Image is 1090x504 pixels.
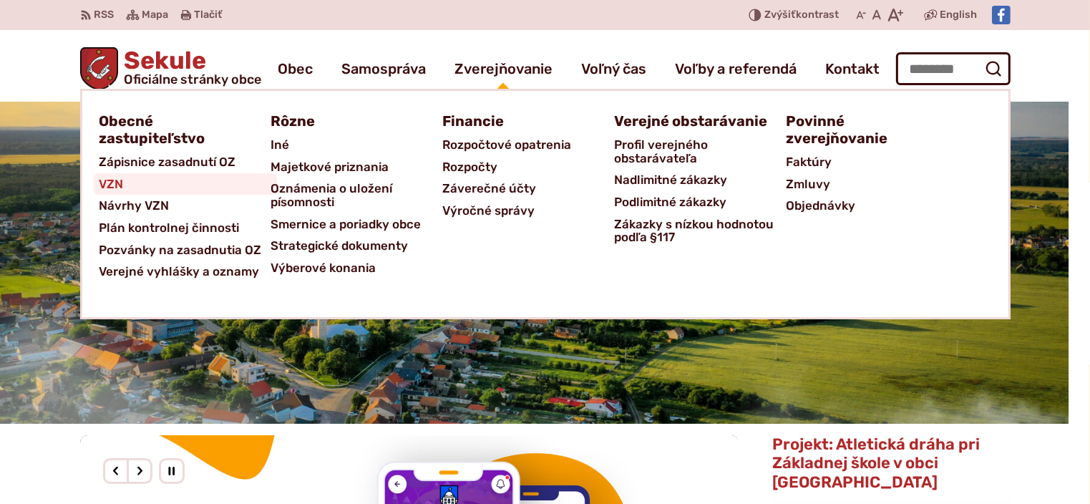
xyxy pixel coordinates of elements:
[271,235,443,257] a: Strategické dokumenty
[99,173,124,195] span: VZN
[764,9,839,21] span: kontrast
[787,108,941,151] a: Povinné zverejňovanie
[615,213,787,248] a: Zákazky s nízkou hodnotou podľa §117
[118,49,261,86] h1: Sekule
[443,156,615,178] a: Rozpočty
[615,169,787,191] a: Nadlimitné zákazky
[195,9,223,21] span: Tlačiť
[99,217,240,239] span: Plán kontrolnej činnosti
[99,151,236,173] span: Zápisnice zasadnutí OZ
[271,134,443,156] a: Iné
[99,239,271,261] a: Pozvánky na zasadnutia OZ
[443,200,615,222] a: Výročné správy
[764,9,796,21] span: Zvýšiť
[271,213,422,236] span: Smernice a poriadky obce
[940,6,978,24] span: English
[271,178,443,213] a: Oznámenia o uložení písomnosti
[271,213,443,236] a: Smernice a poriadky obce
[271,156,443,178] a: Majetkové priznania
[271,156,389,178] span: Majetkové priznania
[103,458,129,484] div: Predošlý slajd
[615,134,787,169] a: Profil verejného obstarávateľa
[454,49,553,89] a: Zverejňovanie
[615,108,768,134] span: Verejné obstarávanie
[271,235,409,257] span: Strategické dokumenty
[581,49,646,89] a: Voľný čas
[99,261,271,283] a: Verejné vyhlášky a oznamy
[99,173,271,195] a: VZN
[99,217,271,239] a: Plán kontrolnej činnosti
[787,151,958,173] a: Faktúry
[443,156,498,178] span: Rozpočty
[772,435,980,492] span: Projekt: Atletická dráha pri Základnej škole v obci [GEOGRAPHIC_DATA]
[271,108,426,134] a: Rôzne
[443,134,615,156] a: Rozpočtové opatrenia
[271,257,376,279] span: Výberové konania
[787,173,831,195] span: Zmluvy
[94,6,115,24] span: RSS
[675,49,797,89] a: Voľby a referendá
[443,108,505,134] span: Financie
[787,173,958,195] a: Zmluvy
[278,49,313,89] a: Obec
[99,108,254,151] a: Obecné zastupiteľstvo
[159,458,185,484] div: Pozastaviť pohyb slajdera
[992,6,1011,24] img: Prejsť na Facebook stránku
[443,134,572,156] span: Rozpočtové opatrenia
[99,195,271,217] a: Návrhy VZN
[99,195,170,217] span: Návrhy VZN
[99,239,262,261] span: Pozvánky na zasadnutia OZ
[271,134,290,156] span: Iné
[341,49,426,89] a: Samospráva
[127,458,152,484] div: Nasledujúci slajd
[787,195,958,217] a: Objednávky
[825,49,880,89] a: Kontakt
[142,6,169,24] span: Mapa
[787,195,856,217] span: Objednávky
[615,169,728,191] span: Nadlimitné zákazky
[938,6,980,24] a: English
[443,200,535,222] span: Výročné správy
[80,47,262,90] a: Logo Sekule, prejsť na domovskú stránku.
[787,151,832,173] span: Faktúry
[443,108,598,134] a: Financie
[99,261,260,283] span: Verejné vyhlášky a oznamy
[443,178,615,200] a: Záverečné účty
[271,108,316,134] span: Rôzne
[99,151,271,173] a: Zápisnice zasadnutí OZ
[271,257,443,279] a: Výberové konania
[124,73,261,86] span: Oficiálne stránky obce
[615,191,727,213] span: Podlimitné zákazky
[443,178,537,200] span: Záverečné účty
[615,108,769,134] a: Verejné obstarávanie
[615,191,787,213] a: Podlimitné zákazky
[80,47,119,90] img: Prejsť na domovskú stránku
